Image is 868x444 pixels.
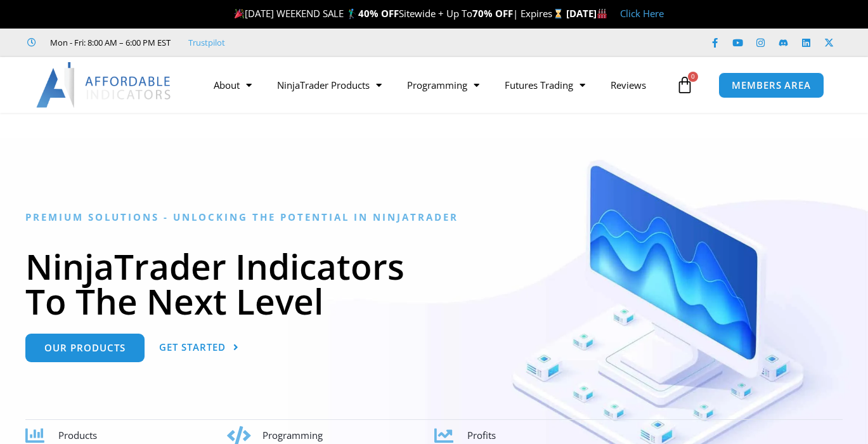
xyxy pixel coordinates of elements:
[262,429,323,441] span: Programming
[688,72,698,82] span: 0
[159,343,226,352] span: Get Started
[159,334,239,362] a: Get Started
[58,429,97,441] span: Products
[472,7,513,20] strong: 70% OFF
[394,70,492,100] a: Programming
[467,429,496,441] span: Profits
[264,70,394,100] a: NinjaTrader Products
[47,35,171,50] span: Mon - Fri: 8:00 AM – 6:00 PM EST
[566,7,607,20] strong: [DATE]
[620,7,664,20] a: Click Here
[44,343,126,353] span: Our Products
[25,334,145,362] a: Our Products
[201,70,264,100] a: About
[231,7,566,20] span: [DATE] WEEKEND SALE 🏌️‍♂️ Sitewide + Up To | Expires
[492,70,598,100] a: Futures Trading
[554,9,563,18] img: ⌛
[597,9,607,18] img: 🏭
[718,72,824,98] a: MEMBERS AREA
[358,7,399,20] strong: 40% OFF
[25,249,843,318] h1: NinjaTrader Indicators To The Next Level
[36,62,172,108] img: LogoAI | Affordable Indicators – NinjaTrader
[657,67,713,103] a: 0
[201,70,673,100] nav: Menu
[25,211,843,223] h6: Premium Solutions - Unlocking the Potential in NinjaTrader
[732,81,811,90] span: MEMBERS AREA
[598,70,659,100] a: Reviews
[188,35,225,50] a: Trustpilot
[235,9,244,18] img: 🎉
